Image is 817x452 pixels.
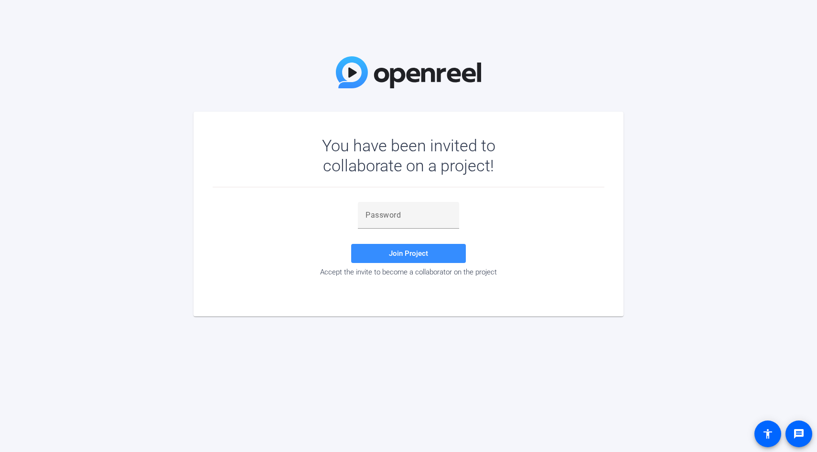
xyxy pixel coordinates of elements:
[213,268,604,276] div: Accept the invite to become a collaborator on the project
[294,136,523,176] div: You have been invited to collaborate on a project!
[351,244,466,263] button: Join Project
[336,56,481,88] img: OpenReel Logo
[389,249,428,258] span: Join Project
[365,210,451,221] input: Password
[762,428,774,440] mat-icon: accessibility
[793,428,805,440] mat-icon: message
